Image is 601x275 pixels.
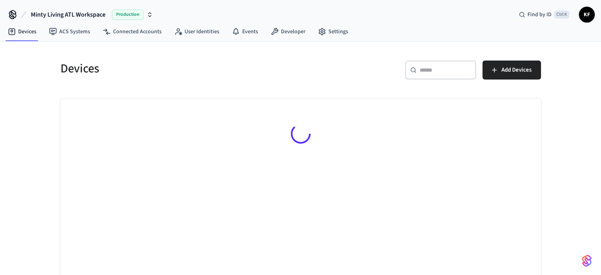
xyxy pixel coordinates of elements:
span: KF [580,8,594,22]
span: Production [112,9,143,20]
a: Connected Accounts [96,25,168,39]
a: Devices [2,25,43,39]
a: Events [226,25,264,39]
h5: Devices [60,61,296,77]
img: SeamLogoGradient.69752ec5.svg [582,254,592,267]
button: Add Devices [482,61,541,80]
span: Ctrl K [554,11,569,19]
span: Add Devices [501,65,531,75]
span: Find by ID [528,11,552,19]
a: Settings [312,25,354,39]
div: Find by IDCtrl K [512,8,576,22]
a: User Identities [168,25,226,39]
span: Minty Living ATL Workspace [31,10,106,19]
a: ACS Systems [43,25,96,39]
button: KF [579,7,595,23]
a: Developer [264,25,312,39]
